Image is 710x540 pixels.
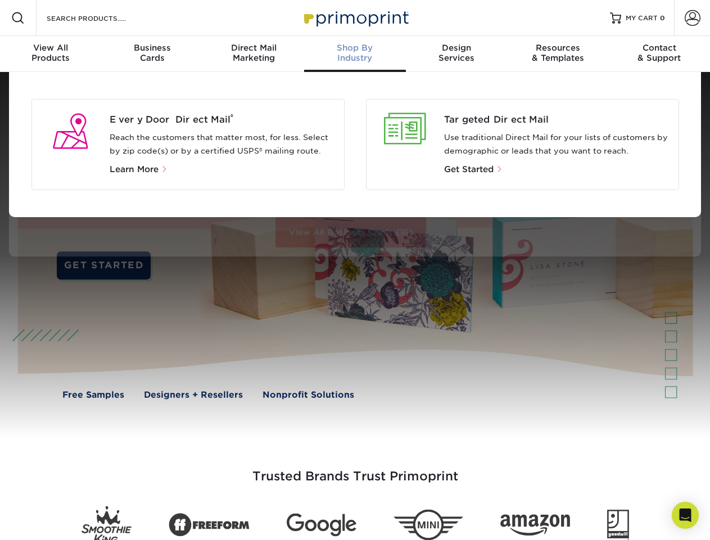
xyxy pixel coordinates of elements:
[444,164,494,174] span: Get Started
[406,43,507,53] span: Design
[203,43,304,63] div: Marketing
[406,36,507,72] a: DesignServices
[304,36,405,72] a: Shop ByIndustry
[607,510,629,540] img: Goodwill
[287,514,356,537] img: Google
[406,43,507,63] div: Services
[101,36,202,72] a: BusinessCards
[626,13,658,23] span: MY CART
[660,14,665,22] span: 0
[299,6,411,30] img: Primoprint
[444,131,670,158] p: Use traditional Direct Mail for your lists of customers by demographic or leads that you want to ...
[26,442,684,497] h3: Trusted Brands Trust Primoprint
[110,164,159,174] span: Learn More
[500,515,570,536] img: Amazon
[230,112,233,121] sup: ®
[672,502,699,529] div: Open Intercom Messenger
[444,165,503,174] a: Get Started
[507,43,608,53] span: Resources
[110,131,335,158] p: Reach the customers that matter most, for less. Select by zip code(s) or by a certified USPS® mai...
[101,43,202,63] div: Cards
[507,43,608,63] div: & Templates
[203,36,304,72] a: Direct MailMarketing
[110,113,335,127] a: Every Door Direct Mail®
[110,165,173,174] a: Learn More
[304,43,405,63] div: Industry
[304,43,405,53] span: Shop By
[203,43,304,53] span: Direct Mail
[110,113,335,127] span: Every Door Direct Mail
[275,217,426,247] a: View All Business Cards (16)
[444,113,670,127] a: Targeted Direct Mail
[46,11,155,25] input: SEARCH PRODUCTS.....
[101,43,202,53] span: Business
[507,36,608,72] a: Resources& Templates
